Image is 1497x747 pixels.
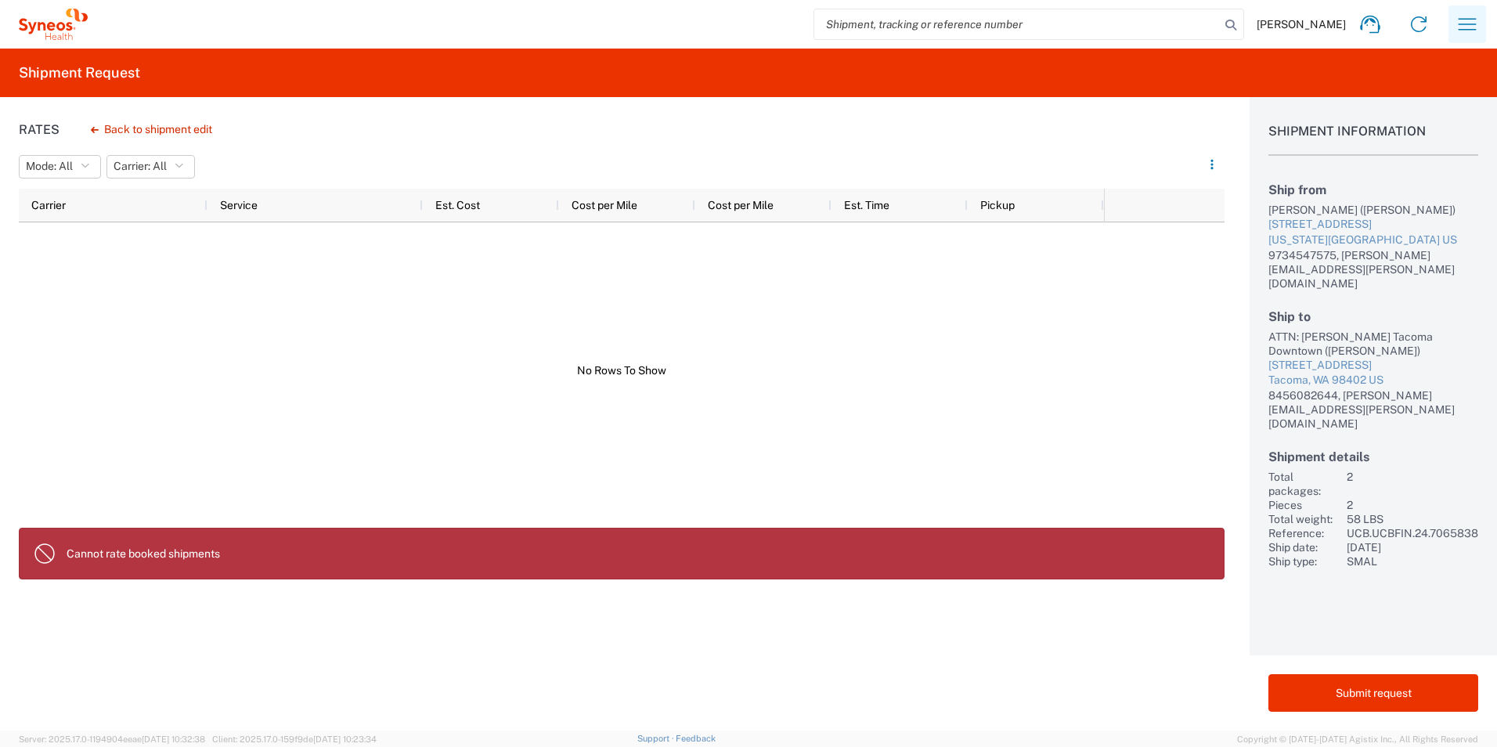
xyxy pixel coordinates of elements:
[1347,526,1478,540] div: UCB.UCBFIN.24.7065838
[1268,449,1478,464] h2: Shipment details
[1268,330,1478,358] div: ATTN: [PERSON_NAME] Tacoma Downtown ([PERSON_NAME])
[1268,217,1478,247] a: [STREET_ADDRESS][US_STATE][GEOGRAPHIC_DATA] US
[26,159,73,174] span: Mode: All
[31,199,66,211] span: Carrier
[1347,540,1478,554] div: [DATE]
[435,199,480,211] span: Est. Cost
[1268,388,1478,431] div: 8456082644, [PERSON_NAME][EMAIL_ADDRESS][PERSON_NAME][DOMAIN_NAME]
[1268,182,1478,197] h2: Ship from
[708,199,774,211] span: Cost per Mile
[1268,554,1340,568] div: Ship type:
[1268,526,1340,540] div: Reference:
[142,734,205,744] span: [DATE] 10:32:38
[1268,233,1478,248] div: [US_STATE][GEOGRAPHIC_DATA] US
[1347,512,1478,526] div: 58 LBS
[1268,470,1340,498] div: Total packages:
[1268,674,1478,712] button: Submit request
[1268,203,1478,217] div: [PERSON_NAME] ([PERSON_NAME])
[1268,217,1478,233] div: [STREET_ADDRESS]
[1268,512,1340,526] div: Total weight:
[1268,248,1478,290] div: 9734547575, [PERSON_NAME][EMAIL_ADDRESS][PERSON_NAME][DOMAIN_NAME]
[1268,540,1340,554] div: Ship date:
[1347,498,1478,512] div: 2
[572,199,637,211] span: Cost per Mile
[67,547,1211,561] p: Cannot rate booked shipments
[1268,358,1478,388] a: [STREET_ADDRESS]Tacoma, WA 98402 US
[1257,17,1346,31] span: [PERSON_NAME]
[980,199,1015,211] span: Pickup
[78,116,225,143] button: Back to shipment edit
[1347,470,1478,498] div: 2
[114,159,167,174] span: Carrier: All
[1347,554,1478,568] div: SMAL
[19,122,60,137] h1: Rates
[212,734,377,744] span: Client: 2025.17.0-159f9de
[676,734,716,743] a: Feedback
[313,734,377,744] span: [DATE] 10:23:34
[19,155,101,179] button: Mode: All
[1268,373,1478,388] div: Tacoma, WA 98402 US
[1268,309,1478,324] h2: Ship to
[814,9,1220,39] input: Shipment, tracking or reference number
[844,199,889,211] span: Est. Time
[1268,498,1340,512] div: Pieces
[1237,732,1478,746] span: Copyright © [DATE]-[DATE] Agistix Inc., All Rights Reserved
[1268,358,1478,373] div: [STREET_ADDRESS]
[106,155,195,179] button: Carrier: All
[19,734,205,744] span: Server: 2025.17.0-1194904eeae
[637,734,676,743] a: Support
[220,199,258,211] span: Service
[1268,124,1478,156] h1: Shipment Information
[19,63,140,82] h2: Shipment Request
